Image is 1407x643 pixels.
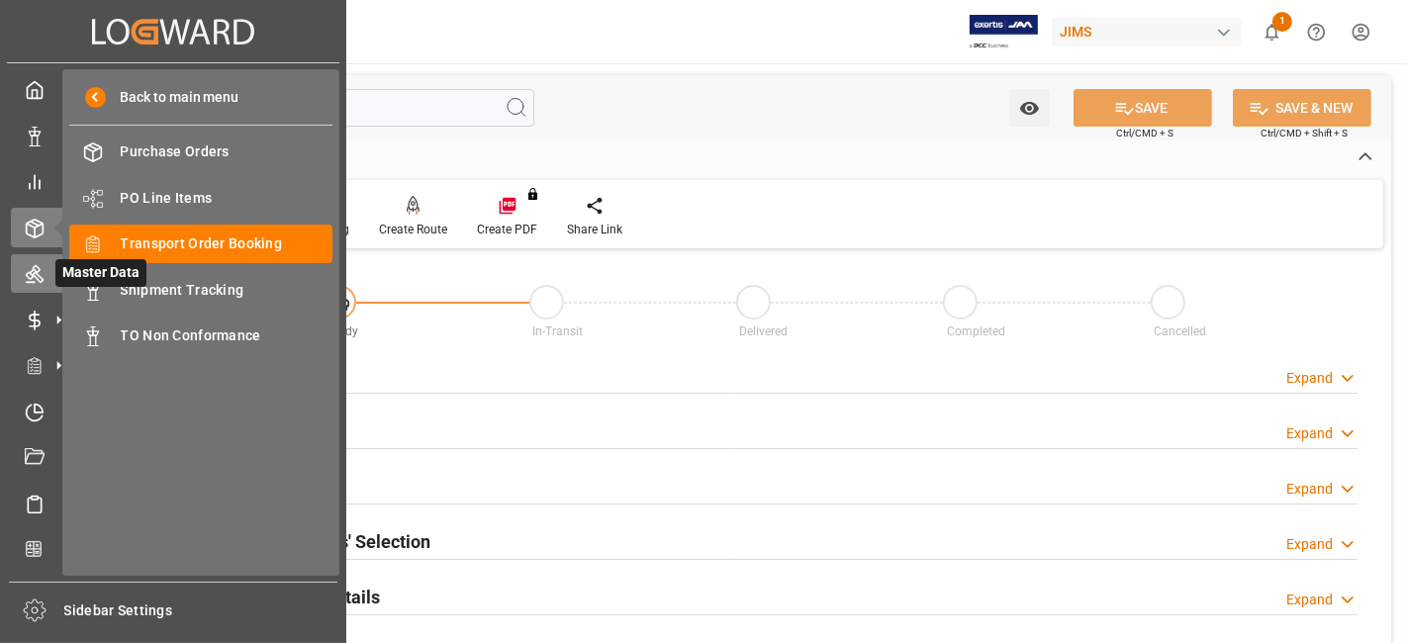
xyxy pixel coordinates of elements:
a: Data Management [11,116,335,154]
div: Expand [1286,368,1333,389]
span: Ready [326,324,358,338]
span: TO Non Conformance [121,325,333,346]
span: Transport Order Booking [121,233,333,254]
a: My Cockpit [11,70,335,109]
a: TO Non Conformance [69,317,332,355]
div: Share Link [567,221,622,238]
span: Ctrl/CMD + S [1116,126,1173,140]
div: Expand [1286,479,1333,500]
span: In-Transit [532,324,583,338]
a: Transport Order Booking [69,225,332,263]
button: show 1 new notifications [1250,10,1294,54]
span: Completed [947,324,1005,338]
span: PO Line Items [121,188,333,209]
a: Document Management [11,438,335,477]
button: SAVE & NEW [1233,89,1371,127]
button: open menu [1009,89,1050,127]
div: JIMS [1052,18,1242,46]
button: SAVE [1074,89,1212,127]
div: Expand [1286,423,1333,444]
a: Purchase Orders [69,133,332,171]
button: JIMS [1052,13,1250,50]
a: Timeslot Management V2 [11,392,335,430]
a: Sailing Schedules [11,484,335,522]
div: Expand [1286,590,1333,610]
div: Expand [1286,534,1333,555]
span: Back to main menu [106,87,239,108]
span: Sidebar Settings [64,600,338,621]
a: Shipment Tracking [69,270,332,309]
a: PO Line Items [69,178,332,217]
a: My Reports [11,162,335,201]
span: Delivered [739,324,788,338]
span: Master Data [55,259,146,287]
span: Purchase Orders [121,141,333,162]
span: Shipment Tracking [121,280,333,301]
div: Create Route [379,221,447,238]
span: Ctrl/CMD + Shift + S [1261,126,1348,140]
span: Cancelled [1154,324,1206,338]
a: CO2 Calculator [11,530,335,569]
button: Help Center [1294,10,1339,54]
span: 1 [1272,12,1292,32]
img: Exertis%20JAM%20-%20Email%20Logo.jpg_1722504956.jpg [970,15,1038,49]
